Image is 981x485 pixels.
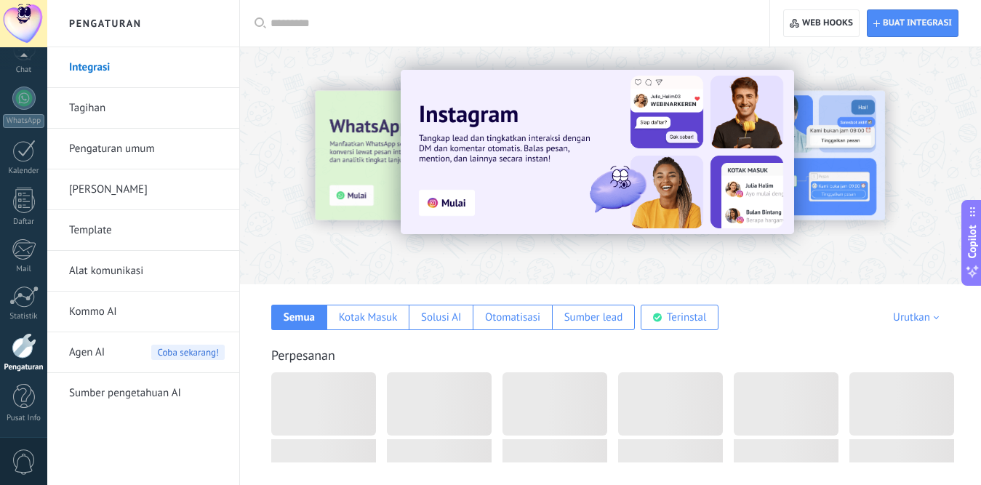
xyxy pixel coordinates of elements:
[69,47,225,88] a: Integrasi
[3,167,45,176] div: Kalender
[3,65,45,75] div: Chat
[284,310,315,324] div: Semua
[965,225,980,258] span: Copilot
[69,88,225,129] a: Tagihan
[3,414,45,423] div: Pusat Info
[47,88,239,129] li: Tagihan
[667,310,707,324] div: Terinstal
[783,9,860,37] button: Web hooks
[69,169,225,210] a: [PERSON_NAME]
[47,332,239,373] li: Agen AI
[271,347,335,364] a: Perpesanan
[3,363,45,372] div: Pengaturan
[3,265,45,274] div: Mail
[339,310,398,324] div: Kotak Masuk
[69,210,225,251] a: Template
[867,9,958,37] button: Buat integrasi
[893,310,944,324] div: Urutkan
[883,17,952,29] span: Buat integrasi
[47,292,239,332] li: Kommo AI
[69,373,225,414] a: Sumber pengetahuan AI
[3,217,45,227] div: Daftar
[69,251,225,292] a: Alat komunikasi
[47,47,239,88] li: Integrasi
[401,70,794,234] img: Slide 1
[47,251,239,292] li: Alat komunikasi
[47,210,239,251] li: Template
[69,292,225,332] a: Kommo AI
[485,310,540,324] div: Otomatisasi
[421,310,461,324] div: Solusi AI
[69,332,225,373] a: Agen AICoba sekarang!
[3,114,44,128] div: WhatsApp
[151,345,225,360] span: Coba sekarang!
[47,169,239,210] li: Pengguna
[802,17,853,29] span: Web hooks
[3,312,45,321] div: Statistik
[69,332,105,373] span: Agen AI
[47,373,239,413] li: Sumber pengetahuan AI
[47,129,239,169] li: Pengaturan umum
[564,310,623,324] div: Sumber lead
[69,129,225,169] a: Pengaturan umum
